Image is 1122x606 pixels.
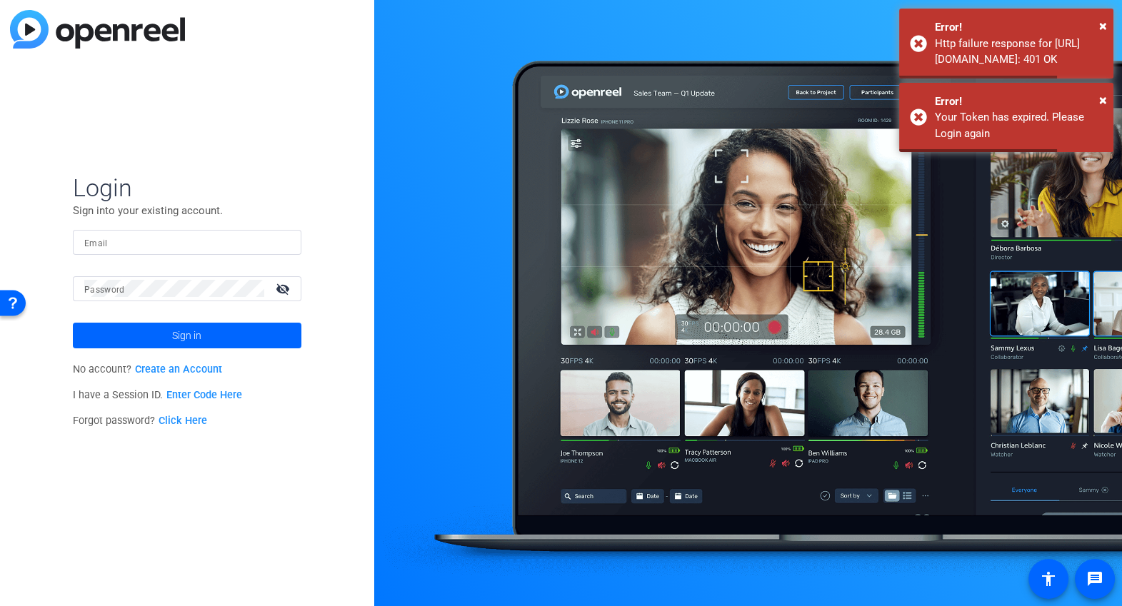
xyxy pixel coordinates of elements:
[73,173,301,203] span: Login
[135,363,222,375] a: Create an Account
[935,94,1103,110] div: Error!
[1099,89,1107,111] button: Close
[84,233,290,251] input: Enter Email Address
[10,10,185,49] img: blue-gradient.svg
[1099,91,1107,108] span: ×
[84,238,108,248] mat-label: Email
[1040,570,1057,587] mat-icon: accessibility
[172,318,201,353] span: Sign in
[73,389,242,401] span: I have a Session ID.
[1086,570,1103,587] mat-icon: message
[1099,17,1107,34] span: ×
[1099,15,1107,36] button: Close
[73,363,222,375] span: No account?
[73,203,301,218] p: Sign into your existing account.
[84,285,125,295] mat-label: Password
[73,415,207,427] span: Forgot password?
[159,415,207,427] a: Click Here
[267,278,301,299] mat-icon: visibility_off
[73,323,301,348] button: Sign in
[935,109,1103,141] div: Your Token has expired. Please Login again
[935,36,1103,68] div: Http failure response for https://capture.openreel.com/api/filters/project: 401 OK
[935,19,1103,36] div: Error!
[166,389,242,401] a: Enter Code Here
